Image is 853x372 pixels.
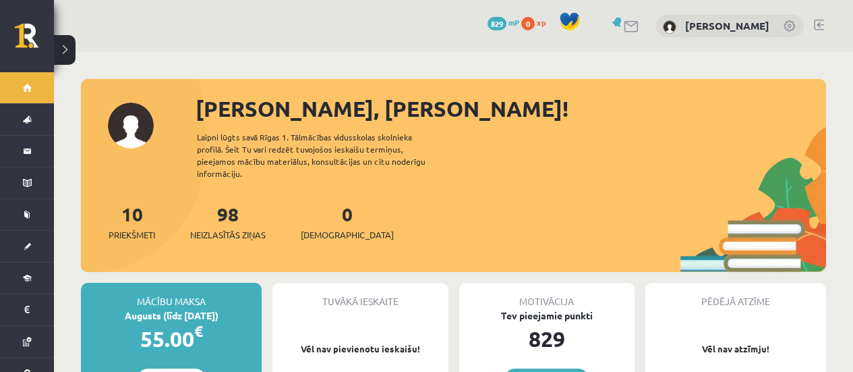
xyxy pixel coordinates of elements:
[685,19,769,32] a: [PERSON_NAME]
[190,202,266,242] a: 98Neizlasītās ziņas
[488,17,506,30] span: 829
[194,321,203,341] span: €
[272,283,448,309] div: Tuvākā ieskaite
[301,228,394,242] span: [DEMOGRAPHIC_DATA]
[197,131,449,180] div: Laipni lūgts savā Rīgas 1. Tālmācības vidusskolas skolnieka profilā. Šeit Tu vari redzēt tuvojošo...
[521,17,552,28] a: 0 xp
[190,228,266,242] span: Neizlasītās ziņas
[279,342,441,356] p: Vēl nav pievienotu ieskaišu!
[109,228,155,242] span: Priekšmeti
[301,202,394,242] a: 0[DEMOGRAPHIC_DATA]
[459,283,635,309] div: Motivācija
[521,17,535,30] span: 0
[81,309,262,323] div: Augusts (līdz [DATE])
[663,20,676,34] img: Roberta Pivovara
[15,24,54,57] a: Rīgas 1. Tālmācības vidusskola
[109,202,155,242] a: 10Priekšmeti
[459,309,635,323] div: Tev pieejamie punkti
[652,342,819,356] p: Vēl nav atzīmju!
[537,17,546,28] span: xp
[81,323,262,355] div: 55.00
[196,92,826,125] div: [PERSON_NAME], [PERSON_NAME]!
[81,283,262,309] div: Mācību maksa
[645,283,826,309] div: Pēdējā atzīme
[508,17,519,28] span: mP
[459,323,635,355] div: 829
[488,17,519,28] a: 829 mP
